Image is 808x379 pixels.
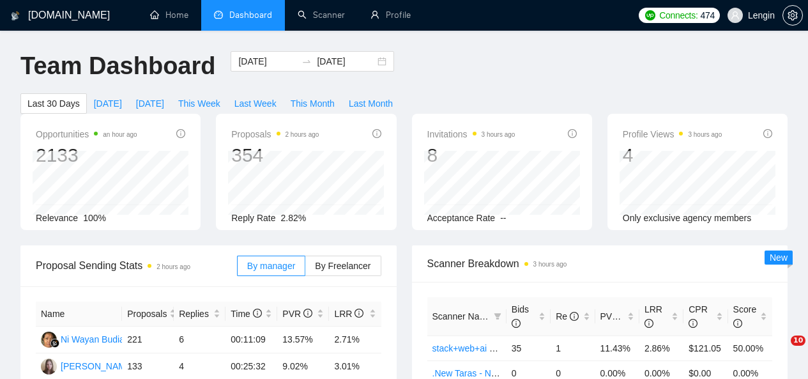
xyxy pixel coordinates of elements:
[61,359,134,373] div: [PERSON_NAME]
[36,127,137,142] span: Opportunities
[354,309,363,318] span: info-circle
[156,263,190,270] time: 2 hours ago
[103,131,137,138] time: an hour ago
[87,93,129,114] button: [DATE]
[315,261,370,271] span: By Freelancer
[427,143,515,167] div: 8
[342,93,400,114] button: Last Month
[500,213,506,223] span: --
[432,343,512,353] a: stack+web+ai 23/04
[349,97,393,111] span: Last Month
[284,93,342,114] button: This Month
[370,10,411,20] a: userProfile
[238,54,296,68] input: Start date
[36,258,237,274] span: Proposal Sending Stats
[83,213,106,223] span: 100%
[11,6,20,26] img: logo
[427,127,515,142] span: Invitations
[507,336,551,360] td: 35
[317,54,375,68] input: End date
[231,127,319,142] span: Proposals
[27,97,80,111] span: Last 30 Days
[20,51,215,81] h1: Team Dashboard
[372,129,381,138] span: info-circle
[659,8,697,22] span: Connects:
[94,97,122,111] span: [DATE]
[432,368,570,378] a: .New Taras - NodeJS with symbols
[136,97,164,111] span: [DATE]
[150,10,188,20] a: homeHome
[731,11,740,20] span: user
[227,93,284,114] button: Last Week
[127,307,167,321] span: Proposals
[688,131,722,138] time: 3 hours ago
[41,359,57,375] img: NB
[782,10,803,20] a: setting
[286,131,319,138] time: 2 hours ago
[639,336,683,360] td: 2.86%
[231,309,261,319] span: Time
[551,336,595,360] td: 1
[763,129,772,138] span: info-circle
[36,302,122,327] th: Name
[427,256,773,272] span: Scanner Breakdown
[482,131,515,138] time: 3 hours ago
[728,336,772,360] td: 50.00%
[432,311,492,321] span: Scanner Name
[174,327,225,353] td: 6
[595,336,639,360] td: 11.43%
[770,252,788,263] span: New
[231,213,275,223] span: Reply Rate
[301,56,312,66] span: to
[122,327,174,353] td: 221
[41,360,134,371] a: NB[PERSON_NAME]
[247,261,295,271] span: By manager
[512,319,521,328] span: info-circle
[533,261,567,268] time: 3 hours ago
[41,332,57,348] img: NW
[291,97,335,111] span: This Month
[231,143,319,167] div: 354
[683,336,728,360] td: $121.05
[122,302,174,327] th: Proposals
[303,309,312,318] span: info-circle
[644,319,653,328] span: info-circle
[301,56,312,66] span: swap-right
[282,309,312,319] span: PVR
[179,307,211,321] span: Replies
[689,304,708,329] span: CPR
[427,213,496,223] span: Acceptance Rate
[512,304,529,329] span: Bids
[791,336,805,346] span: 10
[623,127,722,142] span: Profile Views
[556,311,579,321] span: Re
[171,93,227,114] button: This Week
[174,302,225,327] th: Replies
[129,93,171,114] button: [DATE]
[568,129,577,138] span: info-circle
[225,327,277,353] td: 00:11:09
[281,213,307,223] span: 2.82%
[623,213,752,223] span: Only exclusive agency members
[277,327,329,353] td: 13.57%
[621,312,630,321] span: info-circle
[700,8,714,22] span: 474
[765,336,795,366] iframe: Intercom live chat
[229,10,272,20] span: Dashboard
[214,10,223,19] span: dashboard
[334,309,363,319] span: LRR
[689,319,697,328] span: info-circle
[20,93,87,114] button: Last 30 Days
[623,143,722,167] div: 4
[570,312,579,321] span: info-circle
[36,143,137,167] div: 2133
[494,313,501,320] span: filter
[176,129,185,138] span: info-circle
[782,5,803,26] button: setting
[491,307,504,326] span: filter
[234,97,277,111] span: Last Week
[329,327,381,353] td: 2.71%
[41,334,132,344] a: NWNi Wayan Budiarti
[733,319,742,328] span: info-circle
